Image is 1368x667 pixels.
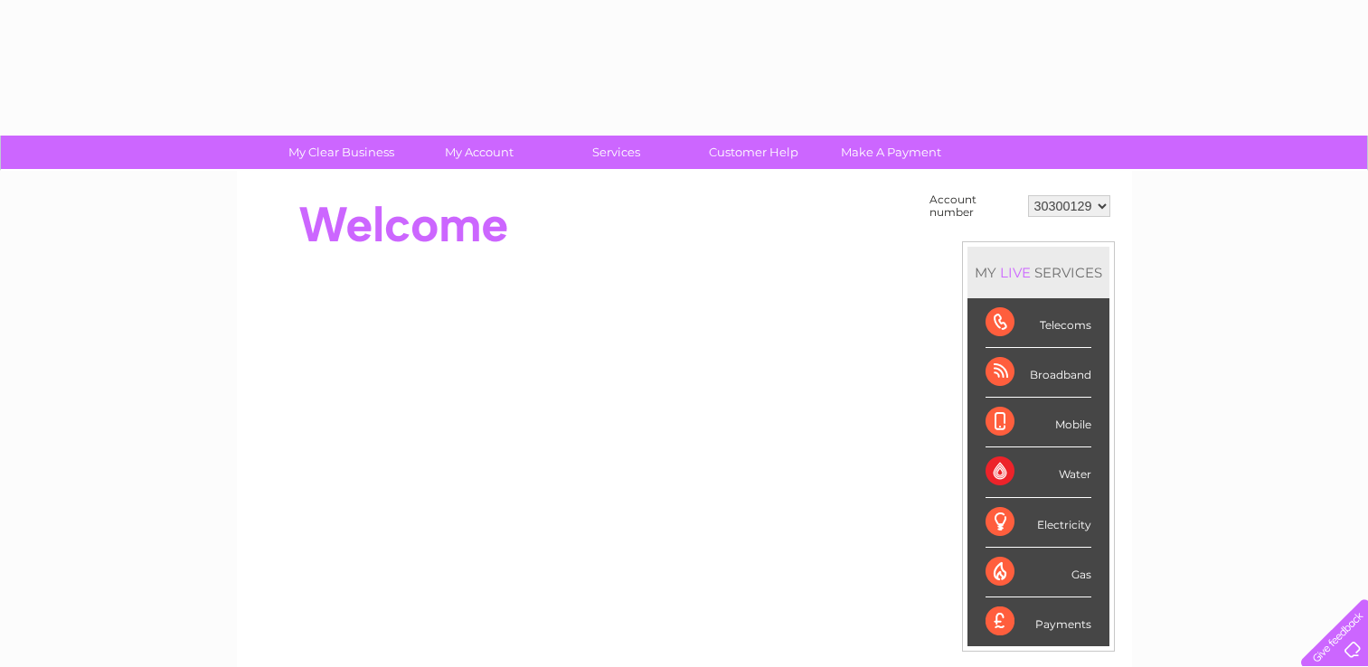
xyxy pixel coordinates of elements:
[986,348,1091,398] div: Broadband
[967,247,1109,298] div: MY SERVICES
[986,548,1091,597] div: Gas
[267,136,416,169] a: My Clear Business
[996,264,1034,281] div: LIVE
[404,136,553,169] a: My Account
[679,136,828,169] a: Customer Help
[816,136,966,169] a: Make A Payment
[986,398,1091,447] div: Mobile
[986,298,1091,348] div: Telecoms
[986,447,1091,497] div: Water
[542,136,691,169] a: Services
[986,597,1091,646] div: Payments
[925,189,1024,223] td: Account number
[986,498,1091,548] div: Electricity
